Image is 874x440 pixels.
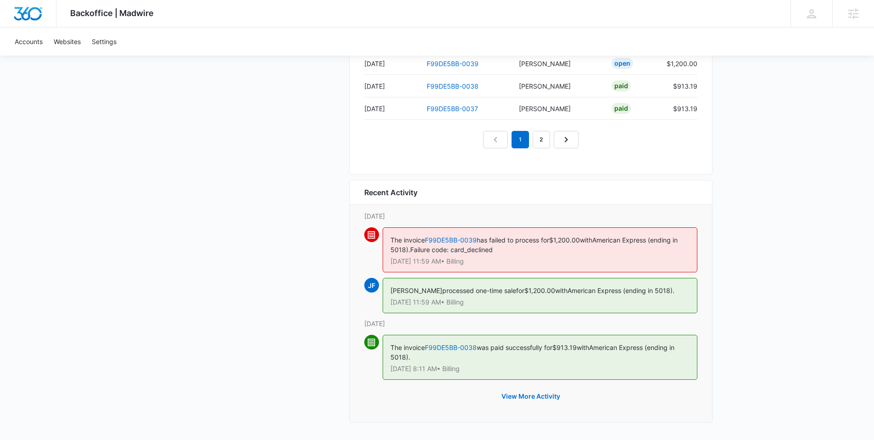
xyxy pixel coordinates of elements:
[15,15,22,22] img: logo_orange.svg
[427,105,478,113] a: F99DE5BB-0037
[577,344,589,351] span: with
[390,236,425,244] span: The invoice
[427,60,479,68] a: F99DE5BB-0039
[442,287,516,294] span: processed one-time sale
[659,52,697,75] td: $1,200.00
[364,52,419,75] td: [DATE]
[390,287,442,294] span: [PERSON_NAME]
[552,344,577,351] span: $913.19
[516,287,524,294] span: for
[524,287,555,294] span: $1,200.00
[364,278,379,293] span: JF
[410,246,493,254] span: Failure code: card_declined
[477,236,549,244] span: has failed to process for
[512,75,604,97] td: [PERSON_NAME]
[390,344,425,351] span: The invoice
[612,103,631,114] div: Paid
[549,236,580,244] span: $1,200.00
[25,53,32,61] img: tab_domain_overview_orange.svg
[86,28,122,56] a: Settings
[364,75,419,97] td: [DATE]
[364,97,419,120] td: [DATE]
[425,344,477,351] a: F99DE5BB-0038
[555,287,568,294] span: with
[425,236,477,244] a: F99DE5BB-0039
[477,344,552,351] span: was paid successfully for
[390,258,690,265] p: [DATE] 11:59 AM • Billing
[35,54,82,60] div: Domain Overview
[364,319,697,328] p: [DATE]
[659,97,697,120] td: $913.19
[492,385,569,407] button: View More Activity
[48,28,86,56] a: Websites
[364,187,418,198] h6: Recent Activity
[533,131,550,148] a: Page 2
[512,52,604,75] td: [PERSON_NAME]
[390,366,690,372] p: [DATE] 8:11 AM • Billing
[427,82,479,90] a: F99DE5BB-0038
[26,15,45,22] div: v 4.0.25
[612,58,633,69] div: Open
[554,131,579,148] a: Next Page
[390,299,690,305] p: [DATE] 11:59 AM • Billing
[24,24,101,31] div: Domain: [DOMAIN_NAME]
[659,75,697,97] td: $913.19
[512,97,604,120] td: [PERSON_NAME]
[512,131,529,148] em: 1
[612,80,631,91] div: Paid
[364,211,697,221] p: [DATE]
[483,131,579,148] nav: Pagination
[101,54,155,60] div: Keywords by Traffic
[70,8,154,18] span: Backoffice | Madwire
[580,236,592,244] span: with
[568,287,674,294] span: American Express (ending in 5018).
[91,53,99,61] img: tab_keywords_by_traffic_grey.svg
[9,28,48,56] a: Accounts
[15,24,22,31] img: website_grey.svg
